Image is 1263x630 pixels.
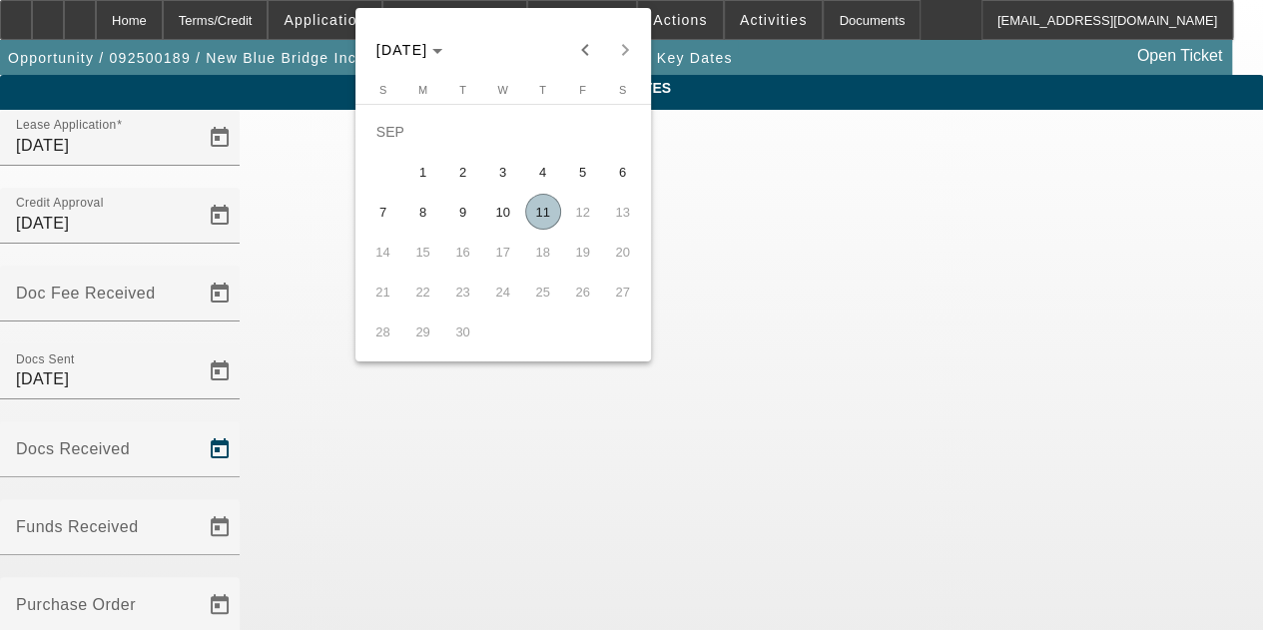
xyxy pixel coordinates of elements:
[483,192,523,232] button: September 10, 2025
[579,84,586,96] span: F
[403,152,443,192] button: September 1, 2025
[523,152,563,192] button: September 4, 2025
[485,154,521,190] span: 3
[483,272,523,312] button: September 24, 2025
[418,84,427,96] span: M
[563,192,603,232] button: September 12, 2025
[525,154,561,190] span: 4
[605,154,641,190] span: 6
[565,30,605,70] button: Previous month
[365,194,401,230] span: 7
[565,194,601,230] span: 12
[363,312,403,351] button: September 28, 2025
[483,232,523,272] button: September 17, 2025
[365,314,401,349] span: 28
[405,234,441,270] span: 15
[365,234,401,270] span: 14
[379,84,386,96] span: S
[365,274,401,310] span: 21
[605,274,641,310] span: 27
[497,84,507,96] span: W
[603,232,643,272] button: September 20, 2025
[445,194,481,230] span: 9
[405,314,441,349] span: 29
[539,84,546,96] span: T
[403,232,443,272] button: September 15, 2025
[443,312,483,351] button: September 30, 2025
[523,192,563,232] button: September 11, 2025
[603,152,643,192] button: September 6, 2025
[525,274,561,310] span: 25
[445,154,481,190] span: 2
[445,314,481,349] span: 30
[363,112,643,152] td: SEP
[405,154,441,190] span: 1
[485,274,521,310] span: 24
[443,272,483,312] button: September 23, 2025
[563,232,603,272] button: September 19, 2025
[485,194,521,230] span: 10
[363,272,403,312] button: September 21, 2025
[445,274,481,310] span: 23
[525,234,561,270] span: 18
[403,312,443,351] button: September 29, 2025
[605,194,641,230] span: 13
[485,234,521,270] span: 17
[445,234,481,270] span: 16
[403,192,443,232] button: September 8, 2025
[368,32,451,68] button: Choose month and year
[376,42,428,58] span: [DATE]
[443,232,483,272] button: September 16, 2025
[443,192,483,232] button: September 9, 2025
[619,84,626,96] span: S
[363,192,403,232] button: September 7, 2025
[523,232,563,272] button: September 18, 2025
[405,194,441,230] span: 8
[565,154,601,190] span: 5
[523,272,563,312] button: September 25, 2025
[525,194,561,230] span: 11
[363,232,403,272] button: September 14, 2025
[603,272,643,312] button: September 27, 2025
[565,274,601,310] span: 26
[443,152,483,192] button: September 2, 2025
[459,84,466,96] span: T
[483,152,523,192] button: September 3, 2025
[603,192,643,232] button: September 13, 2025
[563,272,603,312] button: September 26, 2025
[405,274,441,310] span: 22
[605,234,641,270] span: 20
[565,234,601,270] span: 19
[403,272,443,312] button: September 22, 2025
[563,152,603,192] button: September 5, 2025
